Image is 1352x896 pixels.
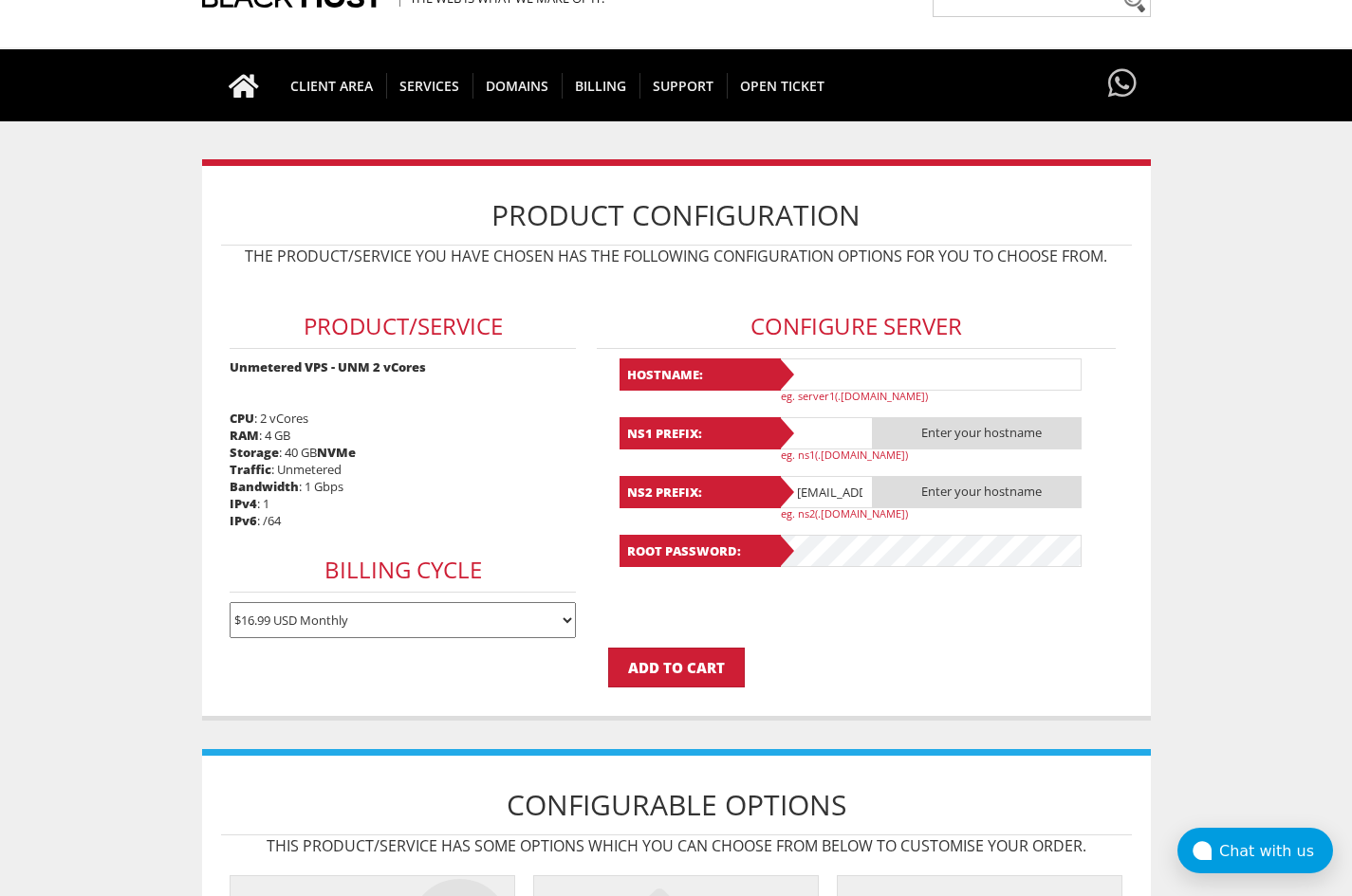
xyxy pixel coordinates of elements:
h1: Configurable Options [221,775,1132,835]
b: Storage [230,444,279,461]
a: Billing [562,49,640,121]
span: Enter your hostname [873,417,1082,449]
h3: Configure Server [597,304,1116,349]
a: CLIENT AREA [277,49,387,121]
b: IPv4 [230,495,257,512]
b: RAM [230,427,259,444]
div: Chat with us [1219,842,1333,860]
a: Go to homepage [210,49,278,121]
b: IPv6 [230,512,257,529]
h3: Billing Cycle [230,548,576,593]
a: Support [639,49,728,121]
a: Domains [472,49,563,121]
input: Add to Cart [608,648,745,687]
p: eg. server1(.[DOMAIN_NAME]) [781,389,1094,403]
span: Domains [472,73,563,99]
b: NS1 Prefix: [620,417,781,449]
span: Enter your hostname [873,476,1082,508]
h3: Product/Service [230,304,576,349]
b: NS2 Prefix: [620,476,781,508]
span: Open Ticket [727,73,838,99]
span: SERVICES [386,73,473,99]
p: This product/service has some options which you can choose from below to customise your order. [221,835,1132,856]
a: SERVICES [386,49,473,121]
b: Bandwidth [230,478,299,495]
button: Chat with us [1177,828,1333,873]
span: CLIENT AREA [277,73,387,99]
b: Root Password: [620,535,781,567]
h1: Product Configuration [221,185,1132,246]
b: NVMe [317,444,356,461]
div: : 2 vCores : 4 GB : 40 GB : Unmetered : 1 Gbps : 1 : /64 [221,276,585,648]
a: Open Ticket [727,49,838,121]
p: eg. ns1(.[DOMAIN_NAME]) [781,448,1094,462]
b: CPU [230,410,254,427]
p: The product/service you have chosen has the following configuration options for you to choose from. [221,246,1132,266]
b: Traffic [230,461,271,478]
span: Support [639,73,728,99]
p: eg. ns2(.[DOMAIN_NAME]) [781,506,1094,521]
a: Have questions? [1103,49,1141,119]
span: Billing [562,73,640,99]
b: Hostname: [620,358,781,391]
strong: Unmetered VPS - UNM 2 vCores [230,358,426,375]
